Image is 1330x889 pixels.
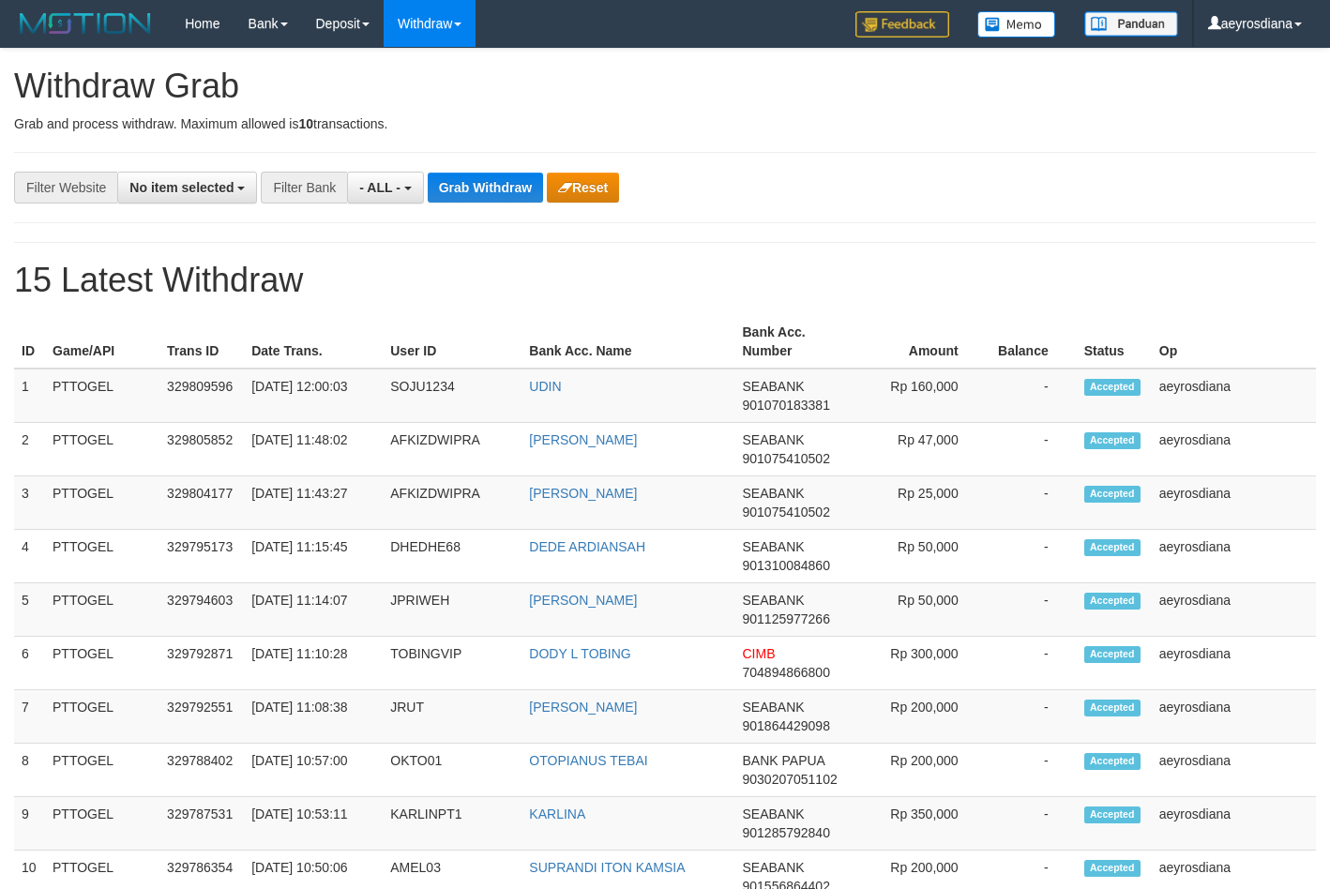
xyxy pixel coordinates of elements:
[743,486,805,501] span: SEABANK
[1084,593,1141,609] span: Accepted
[14,529,45,582] td: 4
[1152,743,1316,796] td: aeyrosdiana
[547,173,619,203] button: Reset
[1152,529,1316,582] td: aeyrosdiana
[743,558,830,573] span: Copy 901310084860 to clipboard
[743,646,776,661] span: CIMB
[244,636,383,689] td: [DATE] 11:10:28
[383,689,521,743] td: JRUT
[45,369,159,423] td: PTTOGEL
[244,796,383,850] td: [DATE] 10:53:11
[159,582,244,636] td: 329794603
[1084,806,1141,822] span: Accepted
[987,796,1077,850] td: -
[159,689,244,743] td: 329792551
[743,451,830,466] span: Copy 901075410502 to clipboard
[383,636,521,689] td: TOBINGVIP
[529,539,645,554] a: DEDE ARDIANSAH
[851,475,987,529] td: Rp 25,000
[14,114,1316,133] p: Grab and process withdraw. Maximum allowed is transactions.
[1084,11,1178,37] img: panduan.png
[987,422,1077,475] td: -
[851,422,987,475] td: Rp 47,000
[383,743,521,796] td: OKTO01
[987,743,1077,796] td: -
[159,529,244,582] td: 329795173
[1084,379,1141,395] span: Accepted
[743,505,830,520] span: Copy 901075410502 to clipboard
[383,796,521,850] td: KARLINPT1
[743,753,825,768] span: BANK PAPUA
[977,11,1056,38] img: Button%20Memo.svg
[1084,700,1141,716] span: Accepted
[1152,689,1316,743] td: aeyrosdiana
[14,172,117,203] div: Filter Website
[383,475,521,529] td: AFKIZDWIPRA
[529,486,637,501] a: [PERSON_NAME]
[159,475,244,529] td: 329804177
[244,529,383,582] td: [DATE] 11:15:45
[298,116,313,131] strong: 10
[743,806,805,821] span: SEABANK
[743,772,838,787] span: Copy 9030207051102 to clipboard
[1084,539,1141,555] span: Accepted
[529,753,647,768] a: OTOPIANUS TEBAI
[14,475,45,529] td: 3
[1152,796,1316,850] td: aeyrosdiana
[244,315,383,369] th: Date Trans.
[851,582,987,636] td: Rp 50,000
[987,315,1077,369] th: Balance
[743,860,805,875] span: SEABANK
[14,689,45,743] td: 7
[743,611,830,626] span: Copy 901125977266 to clipboard
[1084,753,1141,769] span: Accepted
[855,11,949,38] img: Feedback.jpg
[383,369,521,423] td: SOJU1234
[529,379,561,394] a: UDIN
[244,689,383,743] td: [DATE] 11:08:38
[529,432,637,447] a: [PERSON_NAME]
[521,315,734,369] th: Bank Acc. Name
[529,700,637,715] a: [PERSON_NAME]
[159,315,244,369] th: Trans ID
[851,689,987,743] td: Rp 200,000
[383,582,521,636] td: JPRIWEH
[851,369,987,423] td: Rp 160,000
[159,369,244,423] td: 329809596
[45,475,159,529] td: PTTOGEL
[45,315,159,369] th: Game/API
[383,529,521,582] td: DHEDHE68
[1077,315,1152,369] th: Status
[1152,369,1316,423] td: aeyrosdiana
[159,636,244,689] td: 329792871
[359,180,401,195] span: - ALL -
[1084,646,1141,662] span: Accepted
[14,262,1316,299] h1: 15 Latest Withdraw
[383,315,521,369] th: User ID
[14,636,45,689] td: 6
[743,379,805,394] span: SEABANK
[347,172,423,203] button: - ALL -
[1152,582,1316,636] td: aeyrosdiana
[529,806,585,821] a: KARLINA
[851,743,987,796] td: Rp 200,000
[529,593,637,608] a: [PERSON_NAME]
[851,636,987,689] td: Rp 300,000
[851,529,987,582] td: Rp 50,000
[14,796,45,850] td: 9
[45,689,159,743] td: PTTOGEL
[261,172,347,203] div: Filter Bank
[743,718,830,733] span: Copy 901864429098 to clipboard
[14,315,45,369] th: ID
[117,172,257,203] button: No item selected
[987,475,1077,529] td: -
[244,475,383,529] td: [DATE] 11:43:27
[743,432,805,447] span: SEABANK
[1152,475,1316,529] td: aeyrosdiana
[383,422,521,475] td: AFKIZDWIPRA
[1152,315,1316,369] th: Op
[743,539,805,554] span: SEABANK
[1152,422,1316,475] td: aeyrosdiana
[743,665,830,680] span: Copy 704894866800 to clipboard
[743,398,830,413] span: Copy 901070183381 to clipboard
